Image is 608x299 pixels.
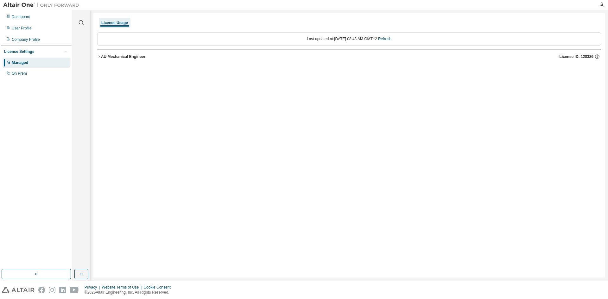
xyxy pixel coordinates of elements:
[102,285,143,290] div: Website Terms of Use
[97,32,601,46] div: Last updated at: [DATE] 08:43 AM GMT+2
[12,37,40,42] div: Company Profile
[560,54,593,59] span: License ID: 128326
[2,287,35,293] img: altair_logo.svg
[143,285,174,290] div: Cookie Consent
[101,20,128,25] div: License Usage
[97,50,601,64] button: AU Mechanical EngineerLicense ID: 128326
[85,290,174,295] p: © 2025 Altair Engineering, Inc. All Rights Reserved.
[12,60,28,65] div: Managed
[4,49,34,54] div: License Settings
[378,37,391,41] a: Refresh
[12,71,27,76] div: On Prem
[12,26,32,31] div: User Profile
[59,287,66,293] img: linkedin.svg
[12,14,30,19] div: Dashboard
[70,287,79,293] img: youtube.svg
[38,287,45,293] img: facebook.svg
[49,287,55,293] img: instagram.svg
[3,2,82,8] img: Altair One
[101,54,145,59] div: AU Mechanical Engineer
[85,285,102,290] div: Privacy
